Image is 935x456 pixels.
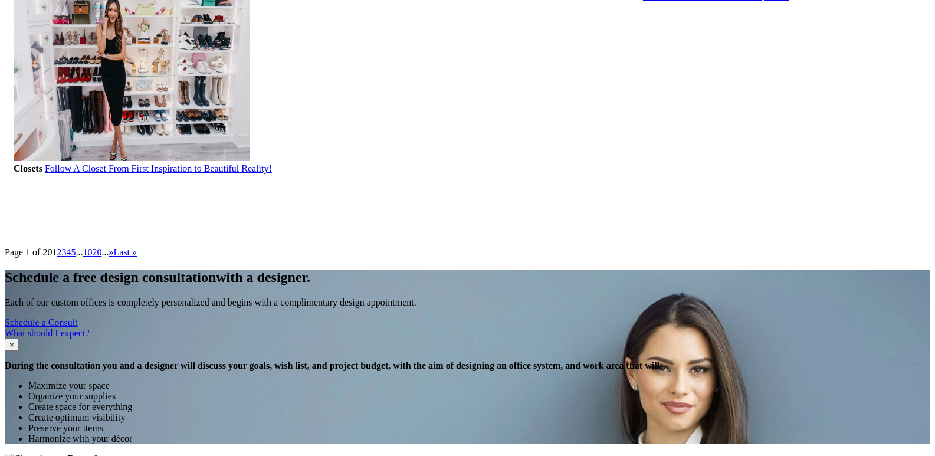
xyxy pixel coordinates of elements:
[14,163,42,173] strong: Closets
[66,247,71,257] a: 4
[5,247,52,257] span: Page 1 of 20
[28,402,930,412] li: Create space for everything
[5,297,930,308] p: Each of our custom offices is completely personalized and begins with a complimentary design appo...
[101,247,109,257] span: ...
[5,360,662,370] strong: During the consultation you and a designer will discuss your goals, wish list, and project budget...
[83,247,92,257] a: 10
[28,434,930,444] li: Harmonize with your décor
[57,247,61,257] a: 2
[216,270,310,285] span: with a designer.
[52,247,57,257] span: 1
[5,270,930,286] h2: Schedule a free design consultation
[61,247,66,257] a: 3
[92,247,101,257] a: 20
[71,247,76,257] a: 5
[5,339,19,351] button: Close
[113,247,137,257] a: Last Page
[28,412,930,423] li: Create optimum visibility
[28,380,930,391] li: Maximize your space
[45,163,272,173] a: Follow A Closet From First Inspiration to Beautiful Reality!
[76,247,83,257] span: ...
[28,391,930,402] li: Organize your supplies
[5,328,90,338] a: What should I expect?
[9,340,14,349] span: ×
[109,247,113,257] a: Next Page
[28,423,930,434] li: Preserve your items
[5,317,78,327] a: Schedule a Consult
